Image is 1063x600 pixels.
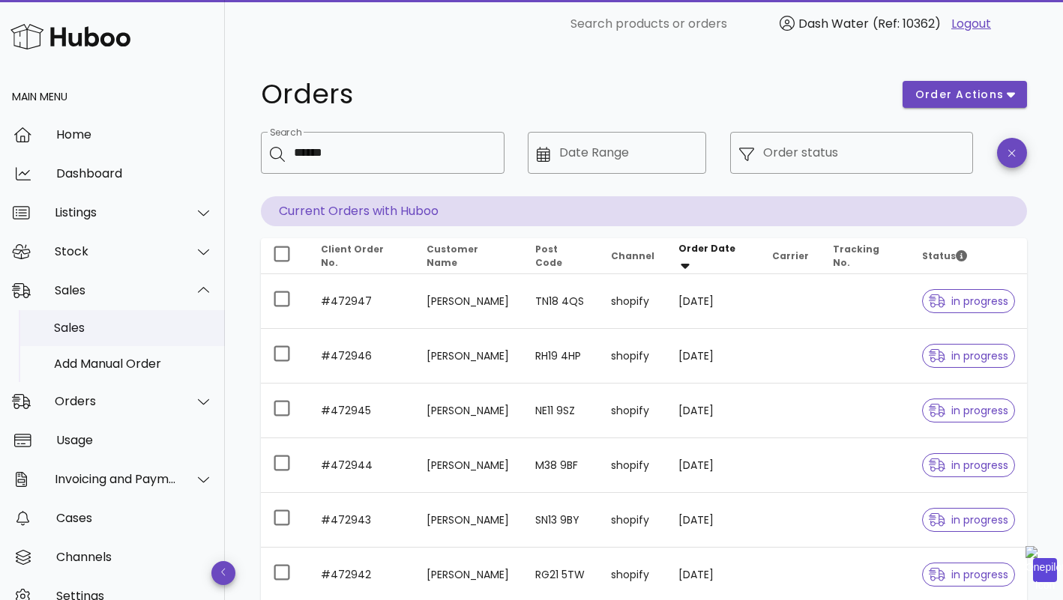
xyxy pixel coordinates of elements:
span: Post Code [535,243,562,269]
span: Customer Name [427,243,478,269]
th: Carrier [760,238,821,274]
span: in progress [929,296,1008,306]
div: Stock [55,244,177,258]
td: [DATE] [666,438,760,493]
img: Huboo Logo [10,20,130,52]
div: Usage [56,433,213,447]
th: Order Date: Sorted descending. Activate to remove sorting. [666,238,760,274]
td: shopify [599,493,666,548]
span: order actions [915,87,1005,103]
th: Status [910,238,1027,274]
td: [DATE] [666,274,760,329]
div: Orders [55,394,177,408]
div: Invoicing and Payments [55,472,177,486]
td: [DATE] [666,384,760,438]
td: [PERSON_NAME] [415,329,523,384]
td: [PERSON_NAME] [415,274,523,329]
td: M38 9BF [523,438,598,493]
td: [DATE] [666,493,760,548]
td: SN13 9BY [523,493,598,548]
span: Order Date [678,242,735,255]
th: Channel [599,238,666,274]
span: in progress [929,569,1008,580]
span: Channel [611,249,654,262]
th: Client Order No. [309,238,415,274]
button: order actions [903,81,1027,108]
th: Post Code [523,238,598,274]
td: shopify [599,384,666,438]
td: #472947 [309,274,415,329]
th: Tracking No. [821,238,911,274]
span: Carrier [772,249,809,262]
td: NE11 9SZ [523,384,598,438]
td: #472945 [309,384,415,438]
span: Client Order No. [321,243,384,269]
a: Logout [951,15,991,33]
td: RH19 4HP [523,329,598,384]
label: Search [270,127,301,139]
div: Listings [55,205,177,219]
td: TN18 4QS [523,274,598,329]
td: #472946 [309,329,415,384]
div: Sales [55,283,177,297]
td: [DATE] [666,329,760,384]
span: Tracking No. [833,243,879,269]
td: [PERSON_NAME] [415,493,523,548]
span: (Ref: 10362) [873,15,941,32]
span: in progress [929,515,1008,525]
div: Sales [54,321,213,335]
td: shopify [599,274,666,329]
span: Status [922,249,967,262]
p: Current Orders with Huboo [261,196,1027,226]
td: [PERSON_NAME] [415,384,523,438]
div: Home [56,127,213,142]
span: Dash Water [798,15,869,32]
div: Dashboard [56,166,213,181]
td: [PERSON_NAME] [415,438,523,493]
span: in progress [929,460,1008,470]
div: Cases [56,511,213,525]
td: shopify [599,329,666,384]
div: Channels [56,550,213,564]
h1: Orders [261,81,885,108]
th: Customer Name [415,238,523,274]
span: in progress [929,351,1008,361]
div: Add Manual Order [54,357,213,371]
td: shopify [599,438,666,493]
td: #472943 [309,493,415,548]
span: in progress [929,405,1008,416]
td: #472944 [309,438,415,493]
